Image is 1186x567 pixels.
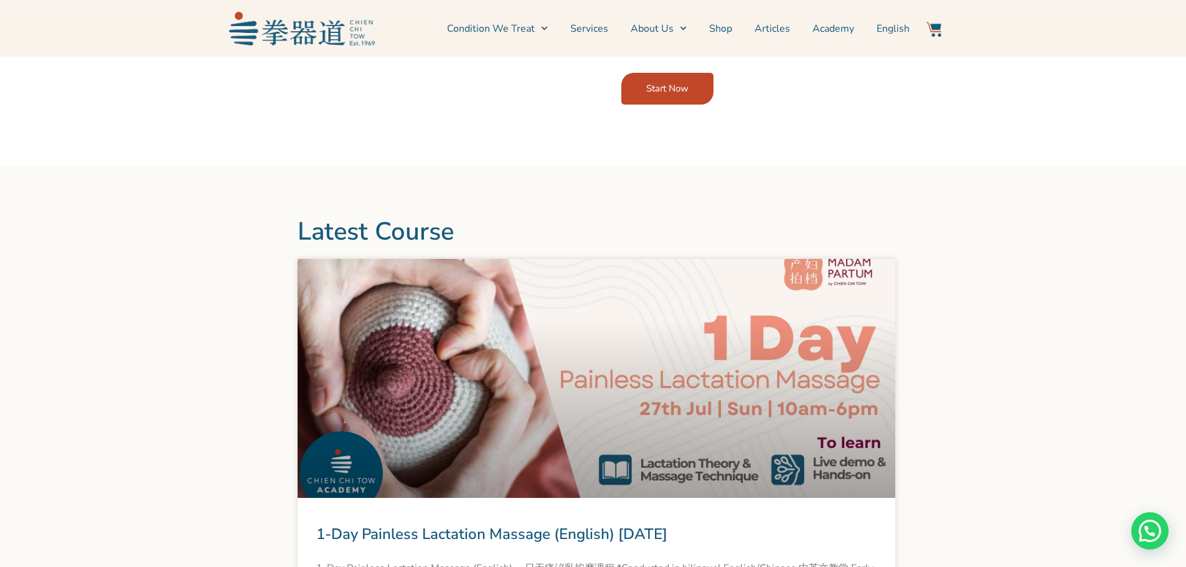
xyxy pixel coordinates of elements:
[316,524,667,544] a: 1-Day Painless Lactation Massage (English) [DATE]
[298,217,895,246] h2: Latest Course
[877,13,910,44] a: English
[877,21,910,36] span: English
[755,13,790,44] a: Articles
[570,13,608,44] a: Services
[812,13,854,44] a: Academy
[447,13,548,44] a: Condition We Treat
[646,84,689,93] span: Start Now
[621,73,713,105] a: Start Now
[381,13,910,44] nav: Menu
[926,22,941,37] img: Website Icon-03
[631,13,687,44] a: About Us
[709,13,732,44] a: Shop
